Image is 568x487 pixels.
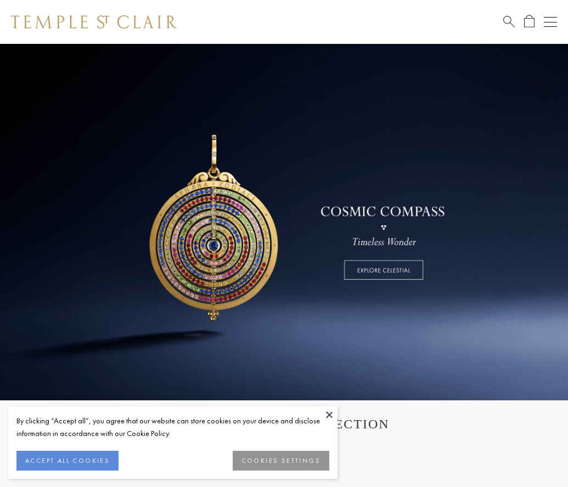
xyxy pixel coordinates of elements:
div: By clicking “Accept all”, you agree that our website can store cookies on your device and disclos... [16,415,329,440]
button: ACCEPT ALL COOKIES [16,451,119,471]
img: Temple St. Clair [11,15,177,29]
button: Open navigation [544,15,557,29]
button: COOKIES SETTINGS [233,451,329,471]
a: Open Shopping Bag [524,15,535,29]
a: Search [503,15,515,29]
